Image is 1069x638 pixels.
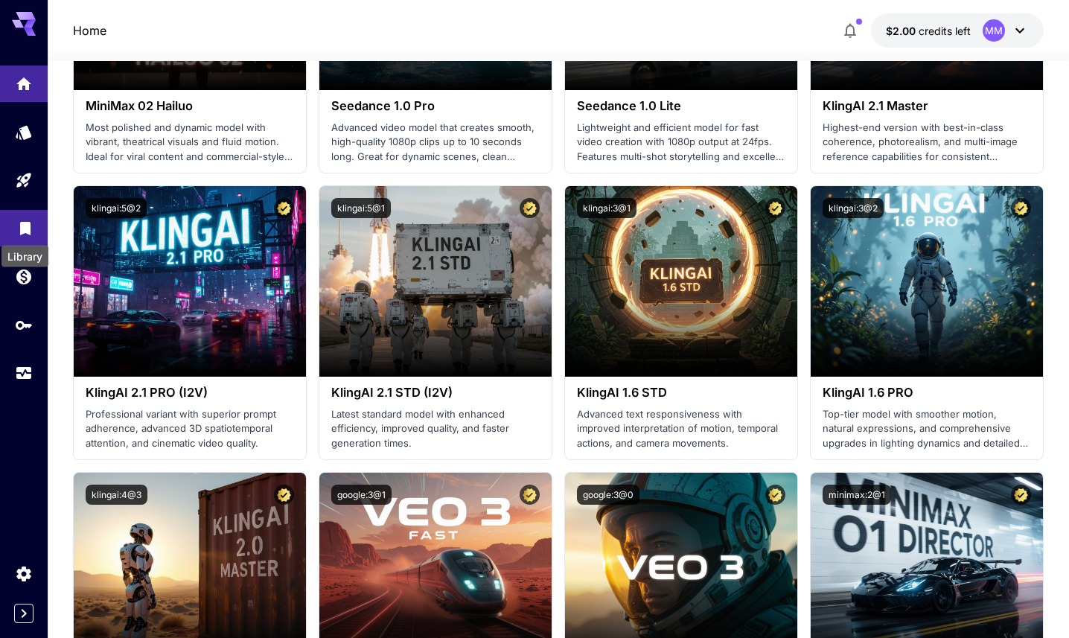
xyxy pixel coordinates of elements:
button: klingai:3@2 [823,198,884,218]
p: Advanced text responsiveness with improved interpretation of motion, temporal actions, and camera... [577,407,785,451]
button: Expand sidebar [14,604,33,623]
span: $2.00 [886,25,919,37]
button: google:3@0 [577,485,639,505]
a: Home [73,22,106,39]
div: Usage [15,364,33,383]
div: Models [15,123,33,141]
p: Most polished and dynamic model with vibrant, theatrical visuals and fluid motion. Ideal for vira... [86,121,294,165]
span: credits left [919,25,971,37]
button: Certified Model – Vetted for best performance and includes a commercial license. [274,485,294,505]
h3: Seedance 1.0 Lite [577,99,785,113]
p: Top-tier model with smoother motion, natural expressions, and comprehensive upgrades in lighting ... [823,407,1031,451]
div: MM [983,19,1005,42]
button: Certified Model – Vetted for best performance and includes a commercial license. [520,485,540,505]
p: Highest-end version with best-in-class coherence, photorealism, and multi-image reference capabil... [823,121,1031,165]
img: alt [811,186,1043,377]
div: Settings [15,564,33,583]
button: klingai:4@3 [86,485,147,505]
h3: KlingAI 1.6 PRO [823,386,1031,400]
div: Library [1,246,48,267]
button: Certified Model – Vetted for best performance and includes a commercial license. [765,198,785,218]
h3: KlingAI 2.1 STD (I2V) [331,386,540,400]
p: Professional variant with superior prompt adherence, advanced 3D spatiotemporal attention, and ci... [86,407,294,451]
div: Playground [15,171,33,190]
h3: KlingAI 1.6 STD [577,386,785,400]
img: alt [565,186,797,377]
button: klingai:3@1 [577,198,636,218]
div: API Keys [15,316,33,334]
button: Certified Model – Vetted for best performance and includes a commercial license. [1011,198,1031,218]
nav: breadcrumb [73,22,106,39]
button: google:3@1 [331,485,392,505]
button: minimax:2@1 [823,485,891,505]
button: $2.00MM [871,13,1044,48]
p: Latest standard model with enhanced efficiency, improved quality, and faster generation times. [331,407,540,451]
p: Advanced video model that creates smooth, high-quality 1080p clips up to 10 seconds long. Great f... [331,121,540,165]
button: Certified Model – Vetted for best performance and includes a commercial license. [765,485,785,505]
h3: KlingAI 2.1 Master [823,99,1031,113]
h3: Seedance 1.0 Pro [331,99,540,113]
div: Home [15,71,33,90]
div: $2.00 [886,23,971,39]
h3: KlingAI 2.1 PRO (I2V) [86,386,294,400]
button: klingai:5@1 [331,198,391,218]
div: Library [16,217,34,235]
button: Certified Model – Vetted for best performance and includes a commercial license. [1011,485,1031,505]
h3: MiniMax 02 Hailuo [86,99,294,113]
div: Wallet [15,267,33,286]
button: Certified Model – Vetted for best performance and includes a commercial license. [520,198,540,218]
img: alt [319,186,552,377]
p: Lightweight and efficient model for fast video creation with 1080p output at 24fps. Features mult... [577,121,785,165]
button: Certified Model – Vetted for best performance and includes a commercial license. [274,198,294,218]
